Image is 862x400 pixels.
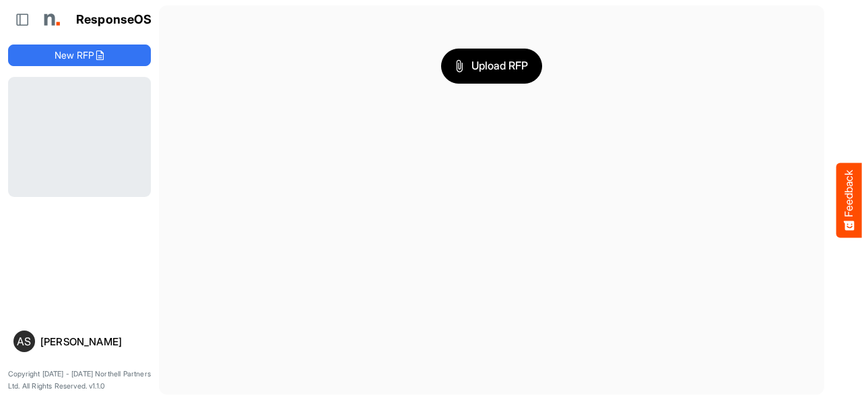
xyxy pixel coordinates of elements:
span: AS [17,336,31,347]
div: Loading... [8,77,151,197]
div: [PERSON_NAME] [40,337,145,347]
img: Northell [37,6,64,33]
button: Feedback [836,163,862,237]
button: New RFP [8,45,151,66]
p: Copyright [DATE] - [DATE] Northell Partners Ltd. All Rights Reserved. v1.1.0 [8,368,151,392]
span: Upload RFP [455,57,528,75]
button: Upload RFP [441,49,542,84]
h1: ResponseOS [76,13,152,27]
